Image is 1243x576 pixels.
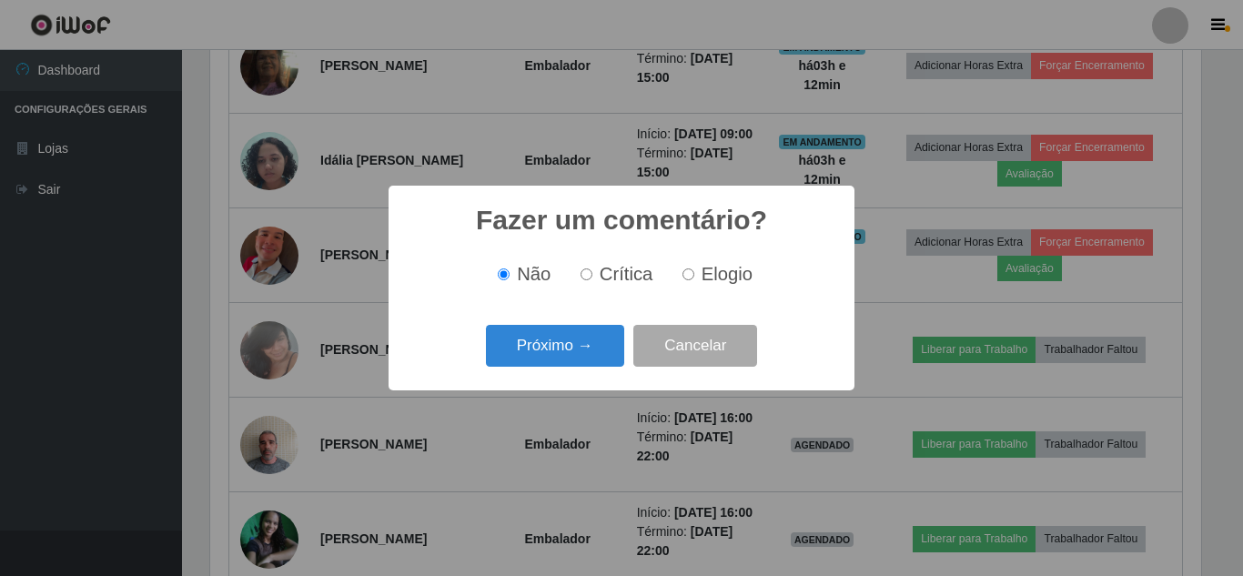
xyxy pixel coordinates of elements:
[682,268,694,280] input: Elogio
[476,204,767,237] h2: Fazer um comentário?
[702,264,753,284] span: Elogio
[581,268,592,280] input: Crítica
[486,325,624,368] button: Próximo →
[498,268,510,280] input: Não
[517,264,551,284] span: Não
[633,325,757,368] button: Cancelar
[600,264,653,284] span: Crítica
